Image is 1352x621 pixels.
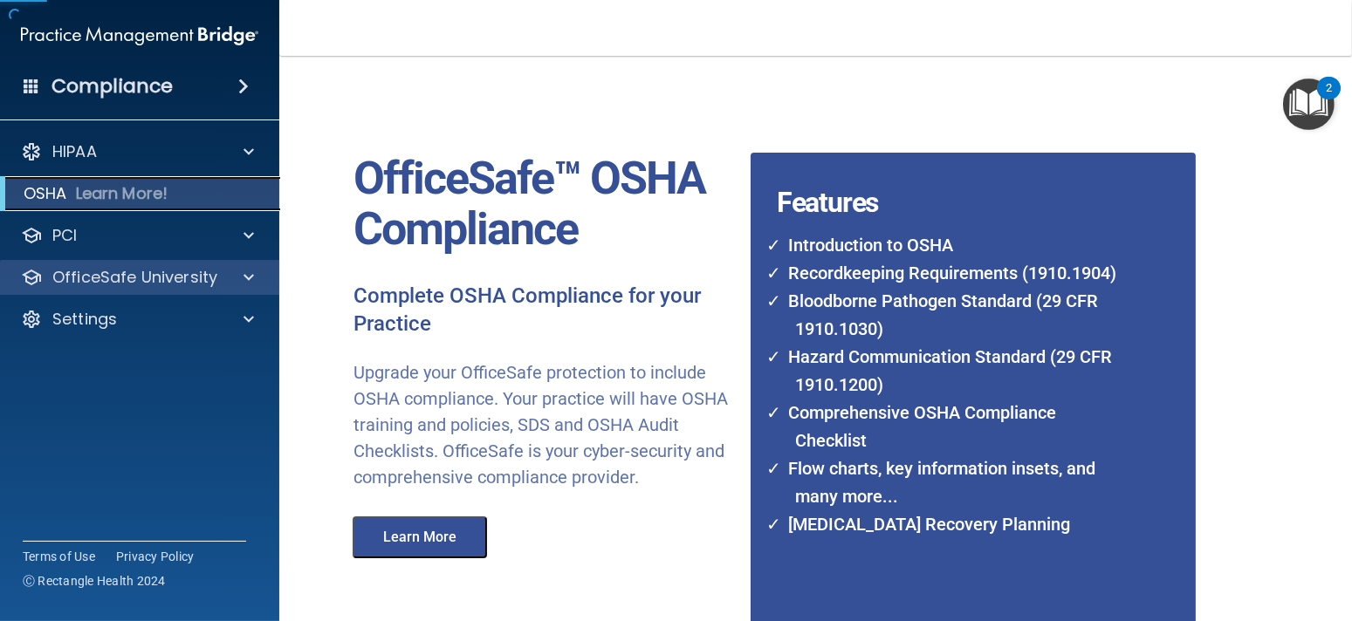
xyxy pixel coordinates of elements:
p: PCI [52,225,77,246]
a: PCI [21,225,254,246]
img: PMB logo [21,18,258,53]
a: Settings [21,309,254,330]
p: OfficeSafe University [52,267,217,288]
p: Complete OSHA Compliance for your Practice [353,283,738,338]
li: Bloodborne Pathogen Standard (29 CFR 1910.1030) [778,287,1127,343]
a: Terms of Use [23,548,95,565]
a: HIPAA [21,141,254,162]
p: Upgrade your OfficeSafe protection to include OSHA compliance. Your practice will have OSHA train... [353,359,738,490]
p: Settings [52,309,117,330]
a: Privacy Policy [116,548,195,565]
p: Learn More! [76,183,168,204]
li: Flow charts, key information insets, and many more... [778,454,1127,510]
li: Comprehensive OSHA Compliance Checklist [778,399,1127,454]
a: OfficeSafe University [21,267,254,288]
li: Recordkeeping Requirements (1910.1904) [778,259,1127,287]
li: Introduction to OSHA [778,231,1127,259]
p: OSHA [24,183,67,204]
h4: Features [751,153,1150,188]
a: Learn More [340,531,504,544]
span: Ⓒ Rectangle Health 2024 [23,572,166,590]
p: OfficeSafe™ OSHA Compliance [353,154,738,255]
li: [MEDICAL_DATA] Recovery Planning [778,510,1127,538]
li: Hazard Communication Standard (29 CFR 1910.1200) [778,343,1127,399]
button: Open Resource Center, 2 new notifications [1283,78,1335,130]
p: HIPAA [52,141,97,162]
div: 2 [1326,88,1332,111]
h4: Compliance [51,74,173,99]
button: Learn More [353,516,487,558]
